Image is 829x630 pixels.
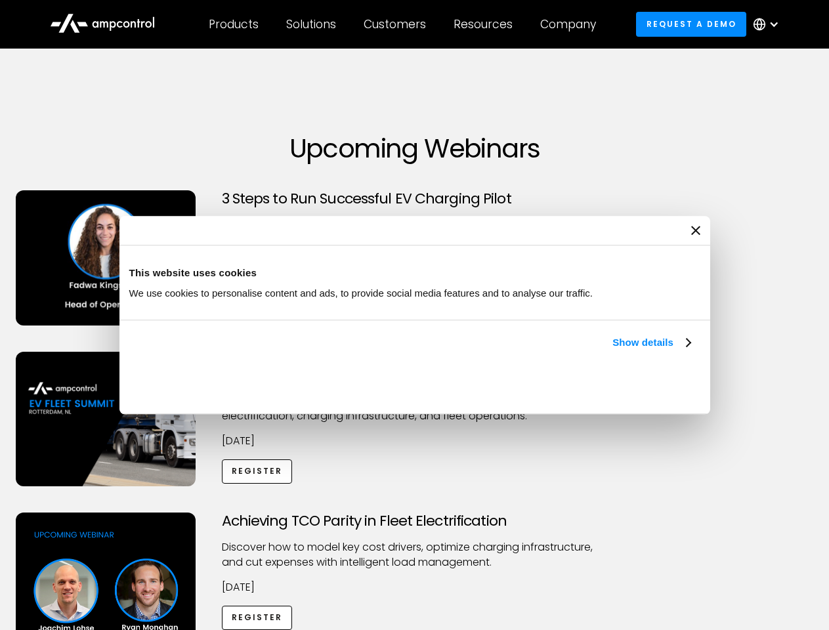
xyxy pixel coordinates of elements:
[222,459,293,484] a: Register
[222,540,608,570] p: Discover how to model key cost drivers, optimize charging infrastructure, and cut expenses with i...
[222,580,608,595] p: [DATE]
[454,17,513,31] div: Resources
[209,17,259,31] div: Products
[507,366,695,404] button: Okay
[129,265,700,281] div: This website uses cookies
[286,17,336,31] div: Solutions
[364,17,426,31] div: Customers
[636,12,746,36] a: Request a demo
[222,434,608,448] p: [DATE]
[691,226,700,235] button: Close banner
[540,17,596,31] div: Company
[222,513,608,530] h3: Achieving TCO Parity in Fleet Electrification
[222,606,293,630] a: Register
[16,133,814,164] h1: Upcoming Webinars
[222,190,608,207] h3: 3 Steps to Run Successful EV Charging Pilot
[612,335,690,350] a: Show details
[129,287,593,299] span: We use cookies to personalise content and ads, to provide social media features and to analyse ou...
